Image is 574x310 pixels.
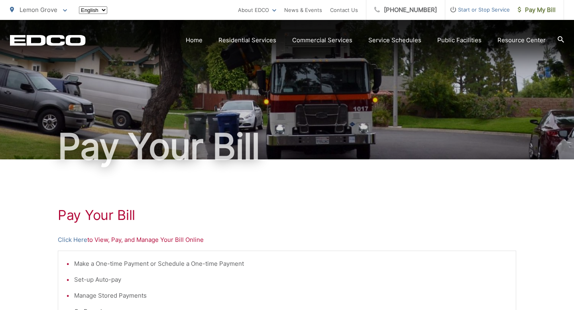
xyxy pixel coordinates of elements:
[58,207,516,223] h1: Pay Your Bill
[10,127,564,167] h1: Pay Your Bill
[292,35,352,45] a: Commercial Services
[79,6,107,14] select: Select a language
[10,35,86,46] a: EDCD logo. Return to the homepage.
[330,5,358,15] a: Contact Us
[74,291,508,300] li: Manage Stored Payments
[518,5,556,15] span: Pay My Bill
[497,35,546,45] a: Resource Center
[74,259,508,269] li: Make a One-time Payment or Schedule a One-time Payment
[218,35,276,45] a: Residential Services
[186,35,202,45] a: Home
[238,5,276,15] a: About EDCO
[74,275,508,284] li: Set-up Auto-pay
[437,35,482,45] a: Public Facilities
[58,235,516,245] p: to View, Pay, and Manage Your Bill Online
[368,35,421,45] a: Service Schedules
[284,5,322,15] a: News & Events
[58,235,87,245] a: Click Here
[20,6,57,14] span: Lemon Grove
